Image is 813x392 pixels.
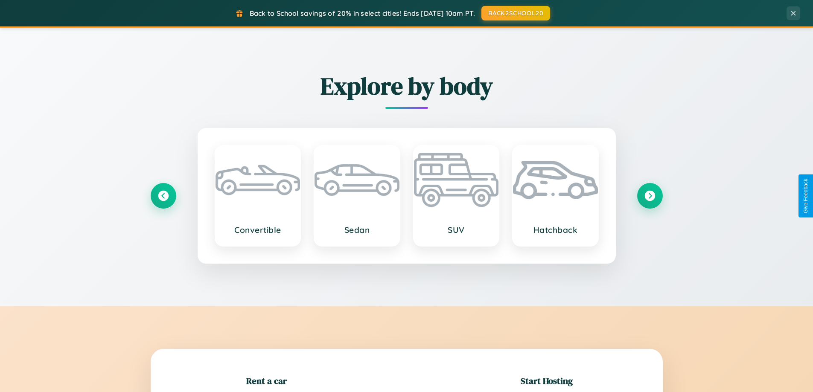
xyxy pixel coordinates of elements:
h3: Sedan [323,225,391,235]
button: BACK2SCHOOL20 [481,6,550,20]
div: Give Feedback [803,179,809,213]
h2: Rent a car [246,375,287,387]
h3: Convertible [224,225,292,235]
h2: Start Hosting [521,375,573,387]
h3: Hatchback [522,225,589,235]
span: Back to School savings of 20% in select cities! Ends [DATE] 10am PT. [250,9,475,17]
h3: SUV [423,225,490,235]
h2: Explore by body [151,70,663,102]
